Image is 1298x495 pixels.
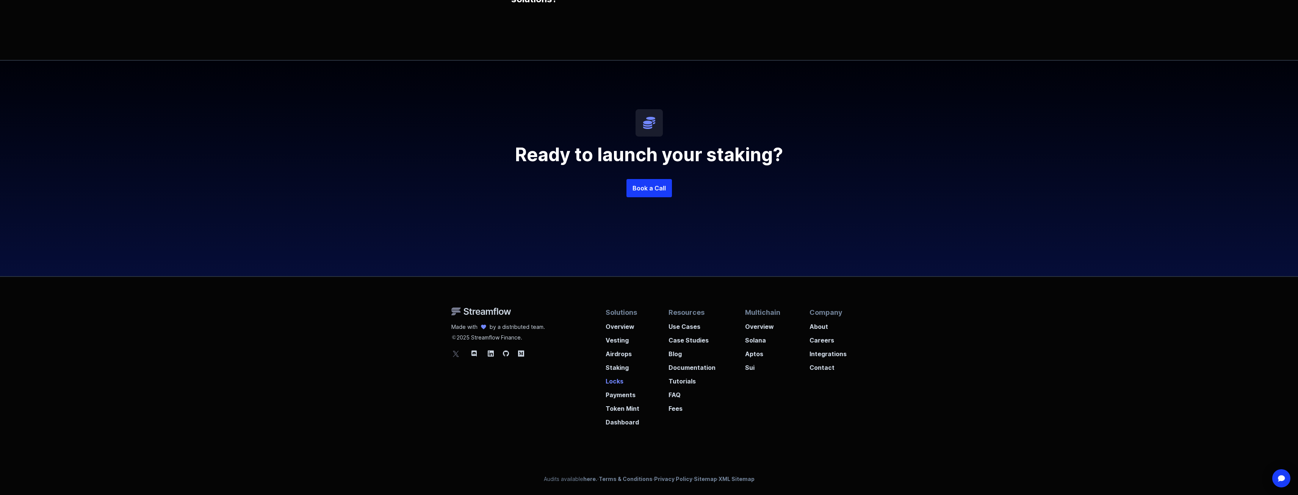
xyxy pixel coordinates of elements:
p: Multichain [745,307,780,317]
a: Airdrops [606,345,639,358]
a: Dashboard [606,413,639,427]
a: Careers [809,331,847,345]
p: Made with [451,323,478,331]
img: Streamflow Logo [451,307,511,316]
a: Blog [669,345,716,358]
a: Overview [745,317,780,331]
a: XML Sitemap [719,476,755,482]
a: Vesting [606,331,639,345]
div: Open Intercom Messenger [1272,469,1290,487]
a: Overview [606,317,639,331]
a: Tutorials [669,372,716,386]
p: by a distributed team. [490,323,545,331]
a: Contact [809,358,847,372]
a: here. [583,476,597,482]
h2: Ready to launch your staking? [467,146,831,164]
img: icon [636,109,663,137]
a: Payments [606,386,639,399]
a: Terms & Conditions [599,476,653,482]
p: Audits available · · · · [544,475,755,483]
a: Integrations [809,345,847,358]
p: 2025 Streamflow Finance. [451,331,545,341]
a: Documentation [669,358,716,372]
a: Solana [745,331,780,345]
a: Case Studies [669,331,716,345]
a: Locks [606,372,639,386]
a: Privacy Policy [654,476,692,482]
a: Sui [745,358,780,372]
a: Fees [669,399,716,413]
a: About [809,317,847,331]
p: Solutions [606,307,639,317]
a: Book a Call [626,179,672,197]
a: Sitemap [694,476,717,482]
a: FAQ [669,386,716,399]
p: Company [809,307,847,317]
p: Resources [669,307,716,317]
a: Aptos [745,345,780,358]
a: Staking [606,358,639,372]
a: Token Mint [606,399,639,413]
a: Use Cases [669,317,716,331]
